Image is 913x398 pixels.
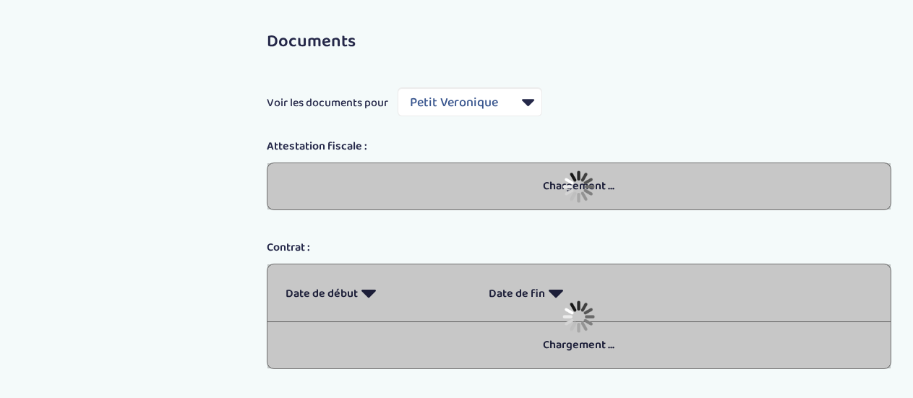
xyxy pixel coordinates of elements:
span: Voir les documents pour [267,95,388,112]
div: Contrat : [256,239,902,256]
div: Attestation fiscale : [256,138,902,155]
img: loader_sticker.gif [562,170,595,203]
img: loader_sticker.gif [562,300,595,333]
h3: Documents [267,33,891,51]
